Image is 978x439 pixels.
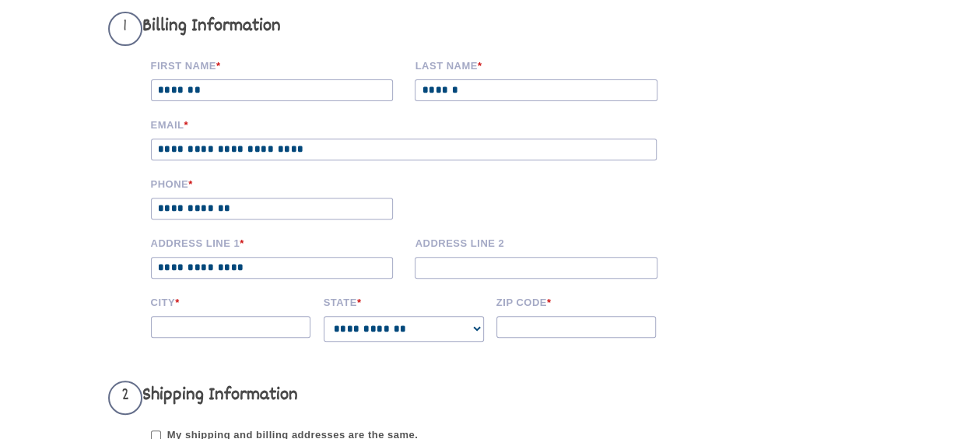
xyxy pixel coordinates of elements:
label: State [324,294,485,308]
span: 2 [108,381,142,415]
span: 1 [108,12,142,46]
label: Last name [415,58,668,72]
label: City [151,294,313,308]
label: First Name [151,58,405,72]
label: Zip code [496,294,658,308]
label: Address Line 2 [415,235,668,249]
label: Email [151,117,680,131]
h3: Billing Information [108,12,680,46]
label: Phone [151,176,405,190]
label: Address Line 1 [151,235,405,249]
h3: Shipping Information [108,381,680,415]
